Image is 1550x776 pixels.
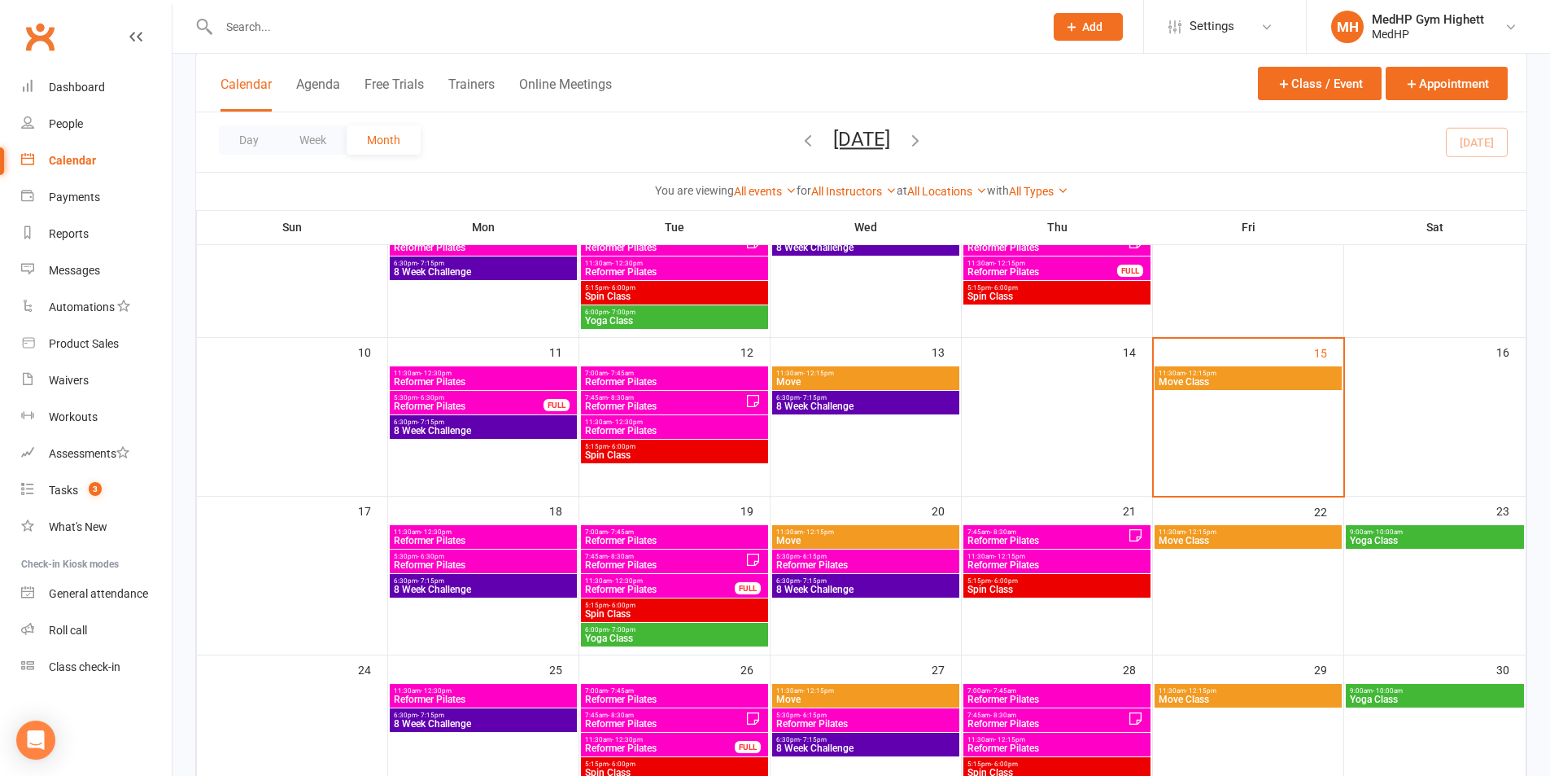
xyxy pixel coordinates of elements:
span: - 6:00pm [609,443,635,450]
span: - 7:45am [608,528,634,536]
span: Reformer Pilates [584,243,745,252]
span: Spin Class [967,585,1147,594]
span: Reformer Pilates [584,743,736,753]
div: Tasks [49,484,78,497]
span: Yoga Class [584,634,765,643]
span: 11:30am [775,370,956,377]
span: - 7:45am [608,370,634,377]
span: - 7:15pm [417,260,444,267]
span: - 6:30pm [417,553,444,560]
div: MedHP Gym Highett [1372,12,1484,27]
span: - 12:30pm [421,528,452,536]
span: Move Class [1158,695,1338,704]
span: Reformer Pilates [967,695,1147,704]
span: Reformer Pilates [584,585,736,594]
span: 9:00am [1349,687,1521,695]
div: 16 [1496,338,1526,365]
div: FULL [1117,265,1143,277]
span: 5:30pm [775,712,956,719]
span: 7:00am [584,528,765,536]
span: - 12:30pm [421,687,452,695]
div: 27 [932,655,961,682]
div: 23 [1496,497,1526,524]
span: Reformer Pilates [584,377,765,387]
span: - 6:00pm [991,284,1018,292]
strong: with [987,184,1009,197]
div: 20 [932,497,961,524]
span: - 6:15pm [800,712,827,719]
span: 5:15pm [584,443,765,450]
span: - 10:00am [1373,687,1403,695]
div: Open Intercom Messenger [16,721,55,760]
span: - 12:15pm [803,687,834,695]
span: Reformer Pilates [967,243,1128,252]
div: 18 [549,497,579,524]
div: 10 [358,338,387,365]
button: Free Trials [365,77,424,112]
span: Reformer Pilates [967,719,1128,729]
span: - 7:45am [608,687,634,695]
a: Workouts [21,399,172,436]
button: Week [279,125,347,155]
span: 11:30am [584,577,736,585]
div: Waivers [49,374,89,387]
span: Move [775,695,956,704]
span: Reformer Pilates [393,243,574,252]
span: - 12:30pm [612,419,643,426]
a: Payments [21,179,172,216]
a: Waivers [21,362,172,399]
span: - 6:00pm [609,284,635,292]
span: 11:30am [584,260,765,267]
th: Sat [1344,210,1526,244]
span: Yoga Class [584,316,765,326]
div: Automations [49,300,115,313]
div: General attendance [49,587,148,600]
span: Reformer Pilates [775,719,956,729]
span: - 8:30am [608,394,634,401]
span: - 12:30pm [612,260,643,267]
span: 11:30am [967,553,1147,560]
span: Reformer Pilates [967,536,1128,546]
div: 11 [549,338,579,365]
span: - 7:15pm [800,577,827,585]
div: 12 [740,338,770,365]
span: 5:15pm [584,602,765,609]
th: Mon [388,210,579,244]
span: 5:30pm [393,553,574,560]
div: 17 [358,497,387,524]
span: - 8:30am [608,553,634,560]
span: Spin Class [584,292,765,301]
button: Add [1054,13,1123,41]
span: Reformer Pilates [393,695,574,704]
span: 7:45am [584,553,745,560]
div: FULL [735,582,761,594]
div: Class check-in [49,660,120,673]
span: 8 Week Challenge [775,243,956,252]
div: Workouts [49,410,98,423]
span: - 7:45am [990,687,1016,695]
span: 8 Week Challenge [393,267,574,277]
button: Class / Event [1258,67,1382,100]
span: Move [775,536,956,546]
span: - 7:15pm [417,419,444,426]
span: 11:30am [1158,528,1338,536]
div: Reports [49,227,89,240]
span: - 12:15pm [994,553,1025,560]
span: Settings [1190,8,1234,45]
div: 28 [1123,655,1152,682]
a: People [21,106,172,142]
div: Calendar [49,154,96,167]
strong: for [797,184,811,197]
div: 25 [549,655,579,682]
span: 5:15pm [967,284,1147,292]
span: 6:30pm [393,577,574,585]
div: 14 [1123,338,1152,365]
span: 11:30am [393,370,574,377]
span: Reformer Pilates [584,401,745,411]
span: Reformer Pilates [584,719,745,729]
a: All events [734,185,797,198]
span: - 12:15pm [1185,528,1216,536]
div: Dashboard [49,81,105,94]
span: - 8:30am [990,528,1016,536]
button: Online Meetings [519,77,612,112]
